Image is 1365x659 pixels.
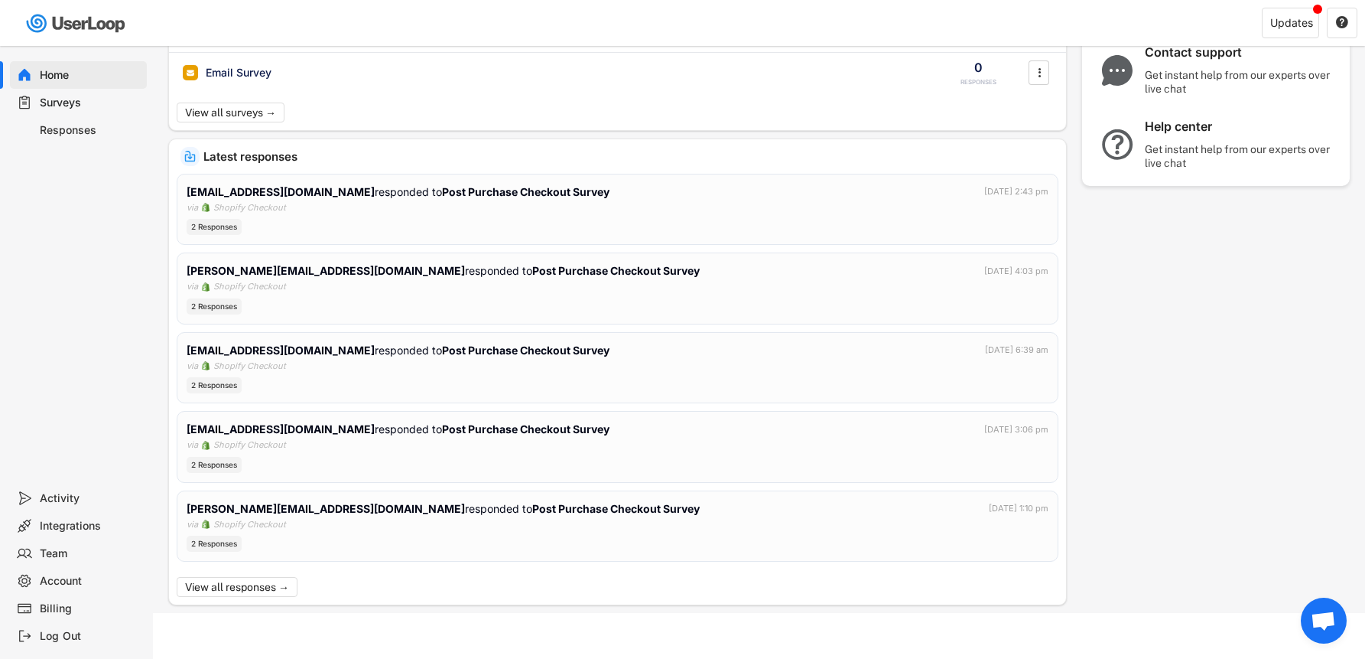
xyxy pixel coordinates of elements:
[187,201,198,214] div: via
[206,65,271,80] div: Email Survey
[187,185,375,198] strong: [EMAIL_ADDRESS][DOMAIN_NAME]
[213,439,286,452] div: Shopify Checkout
[532,264,700,277] strong: Post Purchase Checkout Survey
[1038,64,1041,80] text: 
[40,96,141,110] div: Surveys
[40,491,141,506] div: Activity
[985,344,1048,357] div: [DATE] 6:39 am
[187,264,465,277] strong: [PERSON_NAME][EMAIL_ADDRESS][DOMAIN_NAME]
[40,574,141,589] div: Account
[187,536,242,552] div: 2 Responses
[187,219,242,235] div: 2 Responses
[442,185,609,198] strong: Post Purchase Checkout Survey
[201,441,210,450] img: 1156660_ecommerce_logo_shopify_icon%20%281%29.png
[442,422,609,436] strong: Post Purchase Checkout Survey
[187,263,700,279] div: responded to
[213,280,286,293] div: Shopify Checkout
[984,423,1048,436] div: [DATE] 3:06 pm
[187,280,198,293] div: via
[184,151,196,162] img: IncomingMajor.svg
[1097,129,1137,160] img: QuestionMarkInverseMajor.svg
[40,68,141,83] div: Home
[23,8,131,39] img: userloop-logo-01.svg
[201,282,210,292] img: 1156660_ecommerce_logo_shopify_icon%20%281%29.png
[40,629,141,644] div: Log Out
[1301,598,1347,644] div: Open chat
[532,502,700,515] strong: Post Purchase Checkout Survey
[984,185,1048,198] div: [DATE] 2:43 pm
[1335,16,1349,30] button: 
[177,103,284,122] button: View all surveys →
[1145,142,1336,170] div: Get instant help from our experts over live chat
[187,342,609,358] div: responded to
[40,123,141,138] div: Responses
[442,344,609,357] strong: Post Purchase Checkout Survey
[1097,55,1137,86] img: ChatMajor.svg
[974,59,983,76] div: 0
[187,184,609,200] div: responded to
[187,457,242,473] div: 2 Responses
[40,602,141,616] div: Billing
[1145,119,1336,135] div: Help center
[1336,15,1348,29] text: 
[201,520,210,529] img: 1156660_ecommerce_logo_shopify_icon%20%281%29.png
[989,502,1048,515] div: [DATE] 1:10 pm
[213,518,286,531] div: Shopify Checkout
[187,518,198,531] div: via
[213,360,286,373] div: Shopify Checkout
[187,360,198,373] div: via
[187,377,242,393] div: 2 Responses
[187,421,609,437] div: responded to
[1032,61,1047,84] button: 
[187,502,465,515] strong: [PERSON_NAME][EMAIL_ADDRESS][DOMAIN_NAME]
[213,201,286,214] div: Shopify Checkout
[201,361,210,370] img: 1156660_ecommerce_logo_shopify_icon%20%281%29.png
[187,439,198,452] div: via
[187,344,375,357] strong: [EMAIL_ADDRESS][DOMAIN_NAME]
[1270,18,1313,28] div: Updates
[203,151,1055,162] div: Latest responses
[201,203,210,212] img: 1156660_ecommerce_logo_shopify_icon%20%281%29.png
[177,577,297,597] button: View all responses →
[1145,68,1336,96] div: Get instant help from our experts over live chat
[187,299,242,315] div: 2 Responses
[40,519,141,533] div: Integrations
[40,546,141,561] div: Team
[1145,44,1336,60] div: Contact support
[187,422,375,436] strong: [EMAIL_ADDRESS][DOMAIN_NAME]
[187,501,700,517] div: responded to
[984,265,1048,278] div: [DATE] 4:03 pm
[960,78,996,86] div: RESPONSES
